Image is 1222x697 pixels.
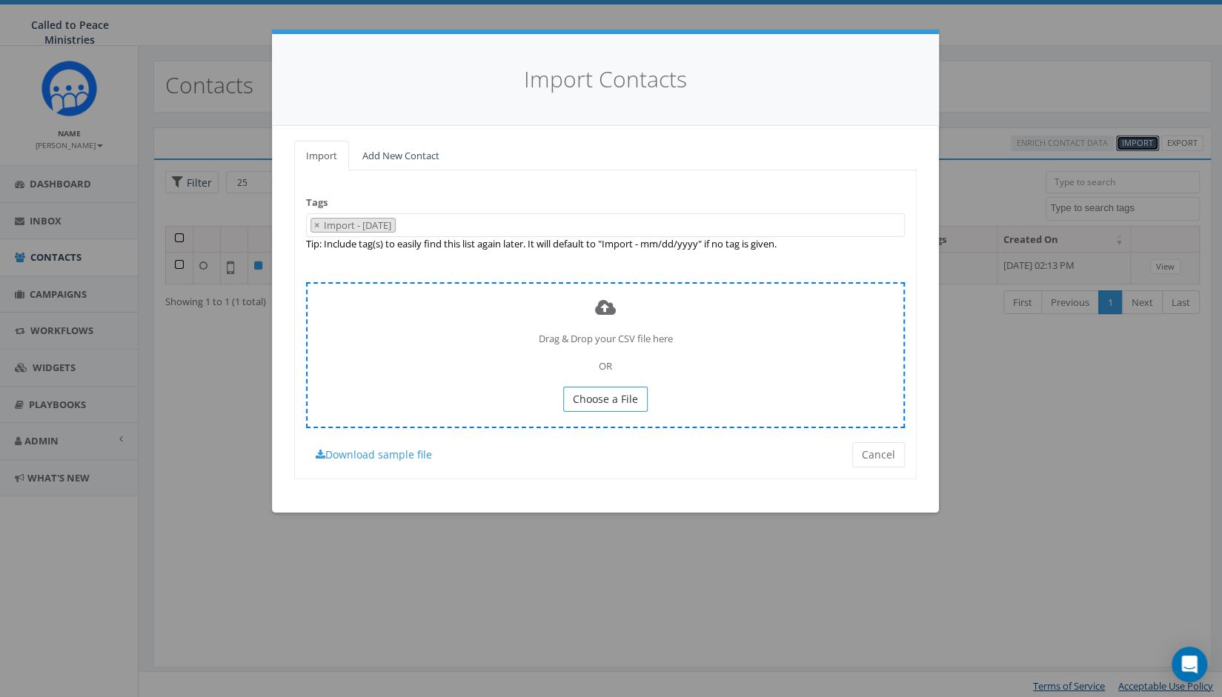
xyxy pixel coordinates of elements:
div: Drag & Drop your CSV file here [306,282,905,428]
a: Add New Contact [351,141,451,171]
span: × [314,219,319,232]
button: Cancel [852,442,905,467]
label: Tip: Include tag(s) to easily find this list again later. It will default to "Import - mm/dd/yyyy... [306,237,777,251]
a: Download sample file [306,442,442,467]
span: Choose a File [573,392,638,406]
button: Remove item [311,219,322,233]
a: Import [294,141,349,171]
span: OR [599,359,612,373]
label: Tags [306,196,328,210]
li: Import - 08/25/2025 [311,218,396,233]
h4: Import Contacts [294,64,917,96]
div: Open Intercom Messenger [1172,647,1207,682]
span: Import - [DATE] [322,219,395,232]
textarea: Search [399,219,407,233]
